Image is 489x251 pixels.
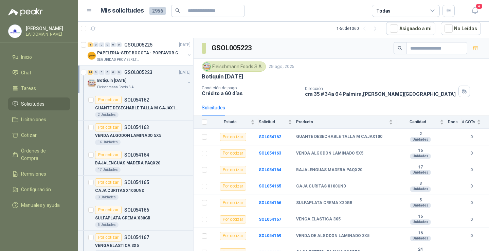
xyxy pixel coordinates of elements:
b: 0 [462,167,481,173]
div: Por cotizar [220,215,246,223]
a: Órdenes de Compra [8,144,70,165]
h3: GSOL005223 [212,43,253,53]
b: SOL054165 [259,184,281,189]
p: SOL054163 [124,125,149,130]
p: Dirección [305,86,456,91]
span: Inicio [21,53,32,61]
a: SOL054163 [259,151,281,156]
b: 5 [397,198,444,203]
p: SULFAPLATA CREMA X30GR [95,215,150,221]
div: Unidades [410,186,431,192]
div: 0 [105,70,110,75]
span: # COTs [462,120,475,124]
p: BAJALENGUAS MADERA PAQX20 [95,160,160,166]
a: Licitaciones [8,113,70,126]
img: Company Logo [203,63,211,70]
p: SOL054162 [124,97,149,102]
div: 0 [111,42,116,47]
a: Chat [8,66,70,79]
a: Manuales y ayuda [8,199,70,212]
div: Solicitudes [202,104,225,111]
b: 2 [397,131,444,137]
p: [DATE] [179,42,191,48]
span: Estado [211,120,249,124]
p: SOL054164 [124,153,149,157]
p: PAPELERIA-SEDE BOGOTA - PORFAVOR CTZ COMPLETO [97,50,182,56]
div: Por cotizar [95,96,122,104]
span: Solicitudes [21,100,44,108]
a: SOL054167 [259,217,281,222]
p: GUANTE DESECHABLE TALLA M CAJAX100 [95,105,180,111]
b: 0 [462,150,481,157]
th: # COTs [462,115,489,129]
div: Por cotizar [220,149,246,158]
p: VENGA ELASTICA 3X5 [95,243,139,249]
b: 3 [397,181,444,186]
b: VENDA DE ALGODON LAMINADO 3X5 [296,233,369,239]
p: [PERSON_NAME] [26,26,68,31]
div: 2 Unidades [95,112,119,118]
b: 0 [462,183,481,190]
b: 0 [462,200,481,206]
div: Por cotizar [95,178,122,186]
b: 17 [397,165,444,170]
p: CAJA CURITAS X100UND [95,187,144,194]
a: SOL054169 [259,233,281,238]
b: VENDA ALGODON LAMINADO 5X5 [296,151,363,156]
div: 16 Unidades [95,140,121,145]
div: 1 - 50 de 1360 [337,23,381,34]
a: Por cotizarSOL054166SULFAPLATA CREMA X30GR5 Unidades [78,203,193,231]
p: Fleischmann Foods S.A. [97,85,135,90]
div: 3 Unidades [95,195,119,200]
div: 0 [99,42,104,47]
div: Por cotizar [220,166,246,174]
b: 16 [397,148,444,154]
div: 0 [116,70,122,75]
div: 0 [105,42,110,47]
div: 14 [88,70,93,75]
div: Por cotizar [220,199,246,207]
a: 4 0 0 0 0 0 GSOL005225[DATE] Company LogoPAPELERIA-SEDE BOGOTA - PORFAVOR CTZ COMPLETOSEGURIDAD P... [88,41,192,62]
div: Unidades [410,154,431,159]
img: Company Logo [8,25,21,38]
span: Licitaciones [21,116,46,123]
div: 0 [99,70,104,75]
b: BAJALENGUAS MADERA PAQX20 [296,167,362,173]
a: Por cotizarSOL054165CAJA CURITAS X100UND3 Unidades [78,176,193,203]
div: Por cotizar [220,133,246,141]
p: SOL054165 [124,180,149,185]
p: VENDA ALGODON LAMINADO 5X5 [95,132,161,139]
span: Producto [296,120,387,124]
p: SOL054167 [124,235,149,240]
div: Por cotizar [95,151,122,159]
div: 5 Unidades [95,222,119,228]
th: Producto [296,115,397,129]
button: No Leídos [441,22,481,35]
b: SOL054166 [259,200,281,205]
div: 0 [93,70,98,75]
span: Tareas [21,85,36,92]
th: Solicitud [259,115,296,129]
p: GSOL005223 [124,70,152,75]
div: Por cotizar [95,206,122,214]
p: GSOL005225 [124,42,152,47]
p: cra 35 # 34a 64 Palmira , [PERSON_NAME][GEOGRAPHIC_DATA] [305,91,456,97]
b: SOL054164 [259,167,281,172]
p: Condición de pago [202,86,300,90]
span: Solicitud [259,120,287,124]
div: 0 [93,42,98,47]
div: Por cotizar [220,232,246,240]
a: Remisiones [8,167,70,180]
div: Unidades [410,219,431,225]
div: Fleischmann Foods S.A. [202,61,266,72]
h1: Mis solicitudes [101,6,144,16]
a: Cotizar [8,129,70,142]
span: 4 [475,3,483,10]
img: Company Logo [88,79,96,87]
span: 2956 [149,7,166,15]
a: Por cotizarSOL054163VENDA ALGODON LAMINADO 5X516 Unidades [78,121,193,148]
div: Unidades [410,170,431,175]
